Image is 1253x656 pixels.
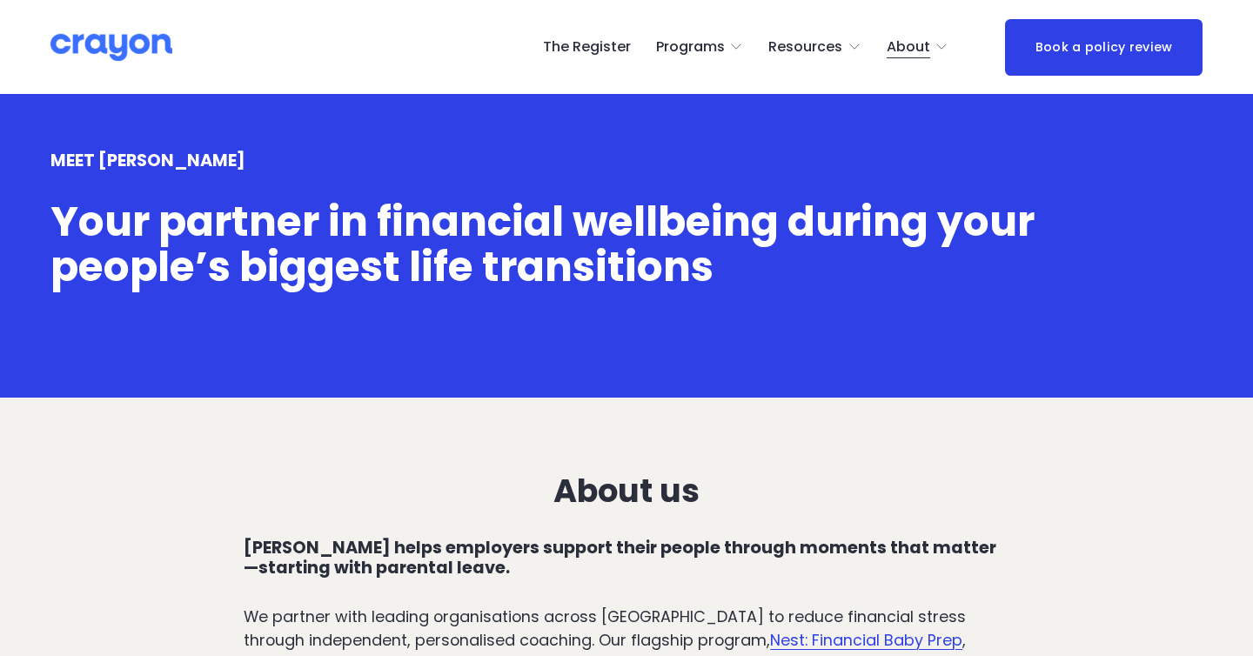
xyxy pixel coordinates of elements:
[50,32,172,63] img: Crayon
[656,35,725,60] span: Programs
[656,33,744,61] a: folder dropdown
[244,473,1009,510] h3: About us
[1005,19,1203,76] a: Book a policy review
[768,33,861,61] a: folder dropdown
[887,35,930,60] span: About
[50,151,1203,171] h4: MEET [PERSON_NAME]
[887,33,949,61] a: folder dropdown
[244,536,996,579] strong: [PERSON_NAME] helps employers support their people through moments that matter—starting with pare...
[50,193,1043,295] span: Your partner in financial wellbeing during your people’s biggest life transitions
[543,33,631,61] a: The Register
[770,629,962,651] a: Nest: Financial Baby Prep
[768,35,842,60] span: Resources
